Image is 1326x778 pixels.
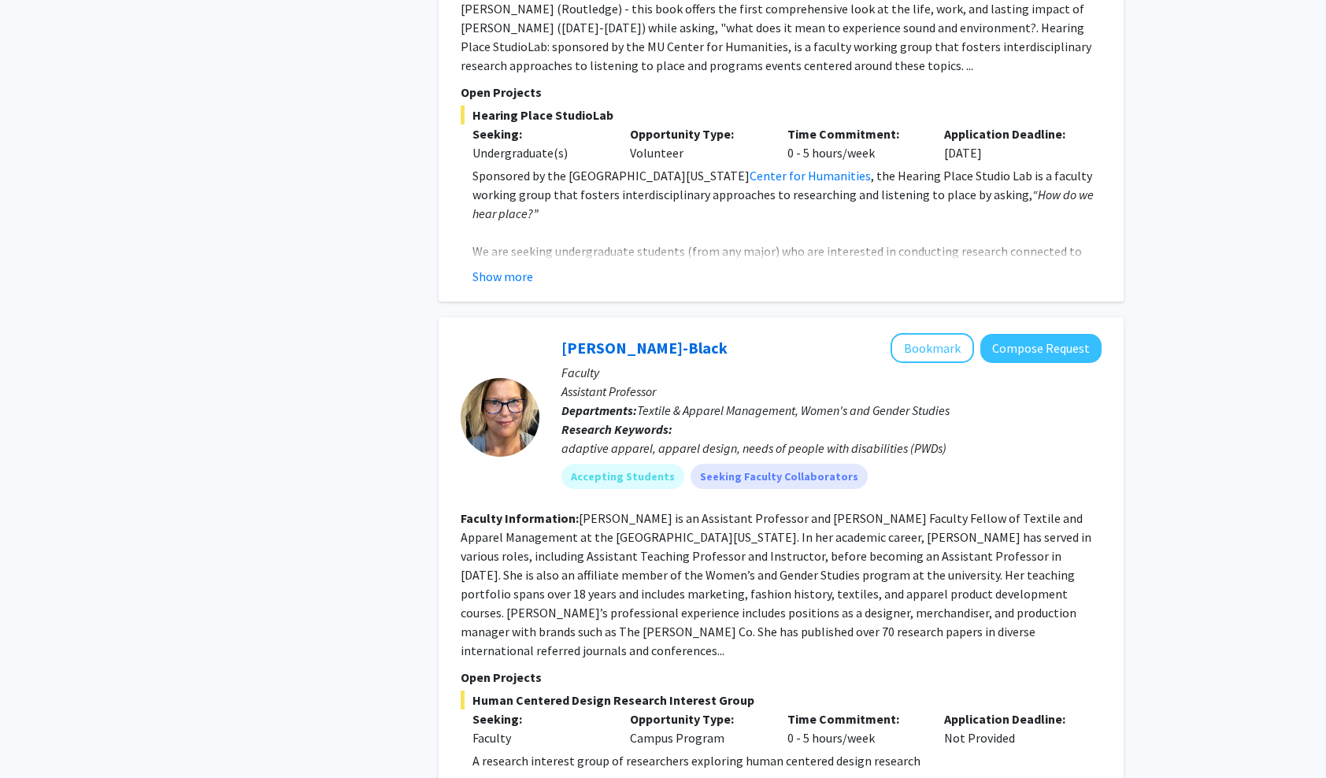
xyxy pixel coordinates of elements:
p: Assistant Professor [561,382,1102,401]
a: Center for Humanities [750,168,871,183]
p: Time Commitment: [787,124,921,143]
div: Undergraduate(s) [472,143,606,162]
div: adaptive apparel, apparel design, needs of people with disabilities (PWDs) [561,439,1102,458]
div: Faculty [472,728,606,747]
button: Show more [472,267,533,286]
div: [DATE] [932,124,1090,162]
div: 0 - 5 hours/week [776,124,933,162]
p: A research interest group of researchers exploring human centered design research [472,751,1102,770]
p: Application Deadline: [944,124,1078,143]
p: Application Deadline: [944,709,1078,728]
p: Faculty [561,363,1102,382]
span: Hearing Place StudioLab [461,106,1102,124]
span: Human Centered Design Research Interest Group [461,691,1102,709]
p: Sponsored by the [GEOGRAPHIC_DATA][US_STATE] , the Hearing Place Studio Lab is a faculty working ... [472,166,1102,223]
p: Opportunity Type: [630,709,764,728]
p: We are seeking undergraduate students (from any major) who are interested in conducting research ... [472,242,1102,336]
button: Add Kerri McBee-Black to Bookmarks [891,333,974,363]
a: [PERSON_NAME]-Black [561,338,728,358]
div: Campus Program [618,709,776,747]
fg-read-more: [PERSON_NAME] is an Assistant Professor and [PERSON_NAME] Faculty Fellow of Textile and Apparel M... [461,510,1091,658]
iframe: Chat [12,707,67,766]
mat-chip: Accepting Students [561,464,684,489]
b: Departments: [561,402,637,418]
p: Open Projects [461,668,1102,687]
div: 0 - 5 hours/week [776,709,933,747]
p: Opportunity Type: [630,124,764,143]
span: Textile & Apparel Management, Women's and Gender Studies [637,402,950,418]
div: Volunteer [618,124,776,162]
mat-chip: Seeking Faculty Collaborators [691,464,868,489]
b: Research Keywords: [561,421,672,437]
button: Compose Request to Kerri McBee-Black [980,334,1102,363]
p: Open Projects [461,83,1102,102]
div: Not Provided [932,709,1090,747]
b: Faculty Information: [461,510,579,526]
p: Time Commitment: [787,709,921,728]
p: Seeking: [472,124,606,143]
p: Seeking: [472,709,606,728]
